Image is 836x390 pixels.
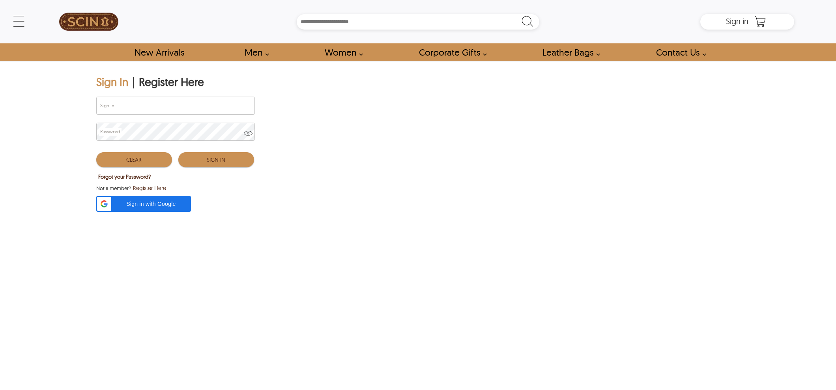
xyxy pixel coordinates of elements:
[410,43,491,61] a: Shop Leather Corporate Gifts
[116,200,186,208] span: Sign in with Google
[133,184,166,192] span: Register Here
[236,43,273,61] a: shop men's leather jackets
[316,43,367,61] a: Shop Women Leather Jackets
[178,152,254,167] button: Sign In
[96,75,128,89] div: Sign In
[96,196,191,212] div: Sign in with Google
[59,4,118,39] img: SCIN
[96,152,172,167] button: Clear
[42,4,136,39] a: SCIN
[647,43,711,61] a: contact-us
[96,172,153,182] button: Forgot your Password?
[139,75,204,89] div: Register Here
[125,43,193,61] a: Shop New Arrivals
[132,75,135,89] div: |
[726,19,748,25] a: Sign in
[96,184,131,192] span: Not a member?
[752,16,768,28] a: Shopping Cart
[533,43,604,61] a: Shop Leather Bags
[726,16,748,26] span: Sign in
